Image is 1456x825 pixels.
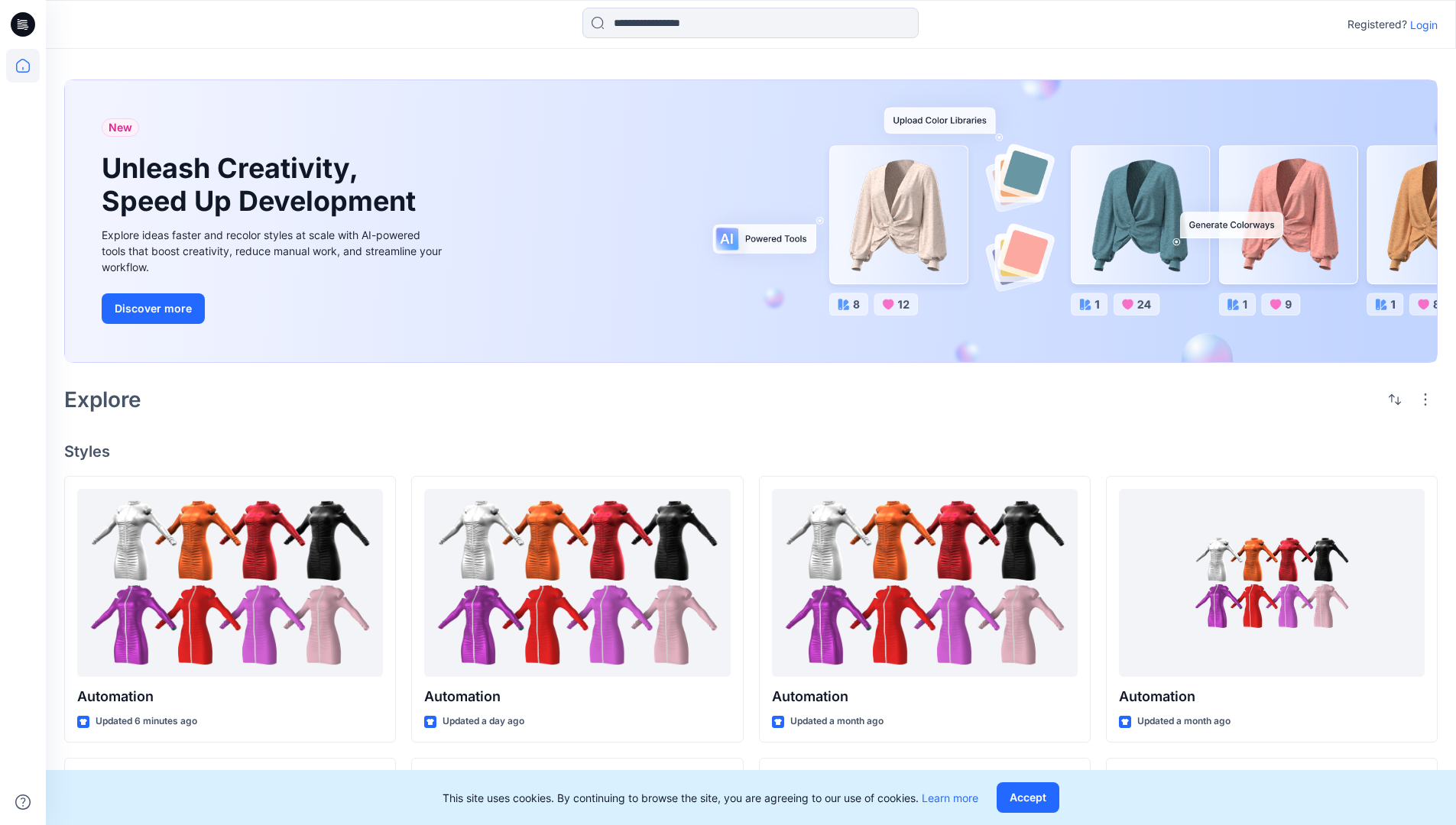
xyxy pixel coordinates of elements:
[1347,15,1407,34] p: Registered?
[922,791,978,804] a: Learn more
[102,152,423,218] h1: Unleash Creativity, Speed Up Development
[424,489,730,678] a: Automation
[1410,17,1438,33] p: Login
[772,686,1078,707] p: Automation
[96,713,197,730] p: Updated 6 minutes ago
[77,686,383,707] p: Automation
[443,713,524,730] p: Updated a day ago
[1137,713,1231,730] p: Updated a month ago
[64,387,141,412] h2: Explore
[102,293,205,324] button: Discover more
[102,227,446,275] div: Explore ideas faster and recolor styles at scale with AI-powered tools that boost creativity, red...
[443,790,978,806] p: This site uses cookies. By continuing to browse the site, you are agreeing to our use of cookies.
[997,782,1059,813] button: Accept
[790,713,884,730] p: Updated a month ago
[102,293,446,324] a: Discover more
[1119,686,1425,707] p: Automation
[1119,489,1425,678] a: Automation
[424,686,730,707] p: Automation
[772,489,1078,678] a: Automation
[64,442,1438,461] h4: Styles
[109,118,132,137] span: New
[77,489,383,678] a: Automation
